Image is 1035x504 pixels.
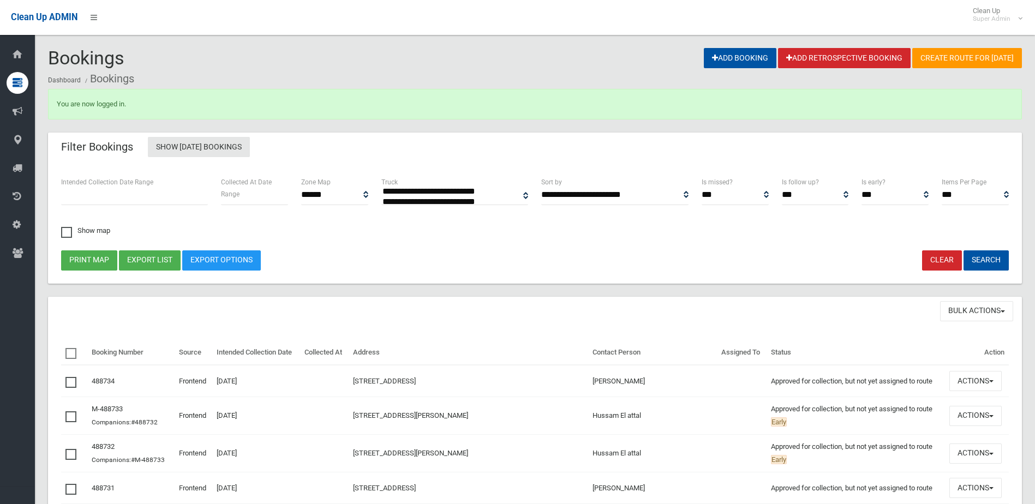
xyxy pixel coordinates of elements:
label: Truck [381,176,398,188]
span: Early [771,417,787,427]
th: Collected At [300,340,349,365]
a: [STREET_ADDRESS][PERSON_NAME] [353,411,468,419]
header: Filter Bookings [48,136,146,158]
a: Clear [922,250,962,271]
td: [DATE] [212,435,300,472]
a: Create route for [DATE] [912,48,1022,68]
small: Super Admin [973,15,1010,23]
a: Add Retrospective Booking [778,48,911,68]
a: 488731 [92,484,115,492]
button: Print map [61,250,117,271]
td: Approved for collection, but not yet assigned to route [767,435,944,472]
a: M-488733 [92,405,123,413]
span: Clean Up ADMIN [11,12,77,22]
td: [DATE] [212,472,300,504]
a: [STREET_ADDRESS] [353,377,416,385]
th: Status [767,340,944,365]
button: Actions [949,371,1002,391]
td: [PERSON_NAME] [588,472,717,504]
a: Dashboard [48,76,81,84]
span: Show map [61,227,110,234]
button: Actions [949,443,1002,464]
td: Approved for collection, but not yet assigned to route [767,397,944,435]
td: Frontend [175,397,212,435]
td: Approved for collection, but not yet assigned to route [767,472,944,504]
span: Clean Up [967,7,1021,23]
a: [STREET_ADDRESS][PERSON_NAME] [353,449,468,457]
th: Action [945,340,1009,365]
button: Bulk Actions [940,301,1013,321]
span: Early [771,455,787,464]
a: 488732 [92,442,115,451]
li: Bookings [82,69,134,89]
td: [DATE] [212,365,300,397]
th: Source [175,340,212,365]
th: Booking Number [87,340,175,365]
a: Export Options [182,250,261,271]
button: Actions [949,478,1002,498]
a: Add Booking [704,48,776,68]
th: Address [349,340,588,365]
td: Hussam El attal [588,435,717,472]
td: [PERSON_NAME] [588,365,717,397]
small: Companions: [92,418,159,426]
td: Approved for collection, but not yet assigned to route [767,365,944,397]
button: Actions [949,406,1002,426]
span: Bookings [48,47,124,69]
th: Contact Person [588,340,717,365]
th: Assigned To [717,340,767,365]
td: Frontend [175,472,212,504]
small: Companions: [92,456,166,464]
a: Show [DATE] Bookings [148,137,250,157]
a: #488732 [131,418,158,426]
a: [STREET_ADDRESS] [353,484,416,492]
button: Export list [119,250,181,271]
a: 488734 [92,377,115,385]
td: Frontend [175,365,212,397]
td: Frontend [175,435,212,472]
a: #M-488733 [131,456,165,464]
td: Hussam El attal [588,397,717,435]
th: Intended Collection Date [212,340,300,365]
button: Search [964,250,1009,271]
div: You are now logged in. [48,89,1022,119]
td: [DATE] [212,397,300,435]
